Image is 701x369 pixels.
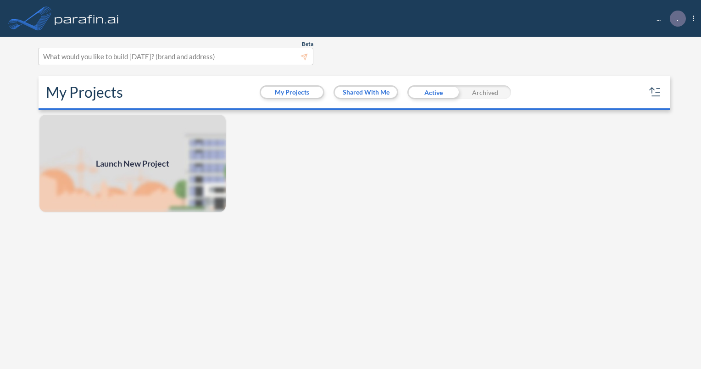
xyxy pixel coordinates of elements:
img: add [39,114,227,213]
p: . [677,14,679,22]
img: logo [53,9,121,28]
a: Launch New Project [39,114,227,213]
span: Launch New Project [96,157,169,170]
div: ... [643,11,694,27]
div: Archived [459,85,511,99]
button: My Projects [261,87,323,98]
h2: My Projects [46,84,123,101]
button: Shared With Me [335,87,397,98]
button: sort [648,85,662,100]
div: Active [407,85,459,99]
span: Beta [302,40,313,48]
